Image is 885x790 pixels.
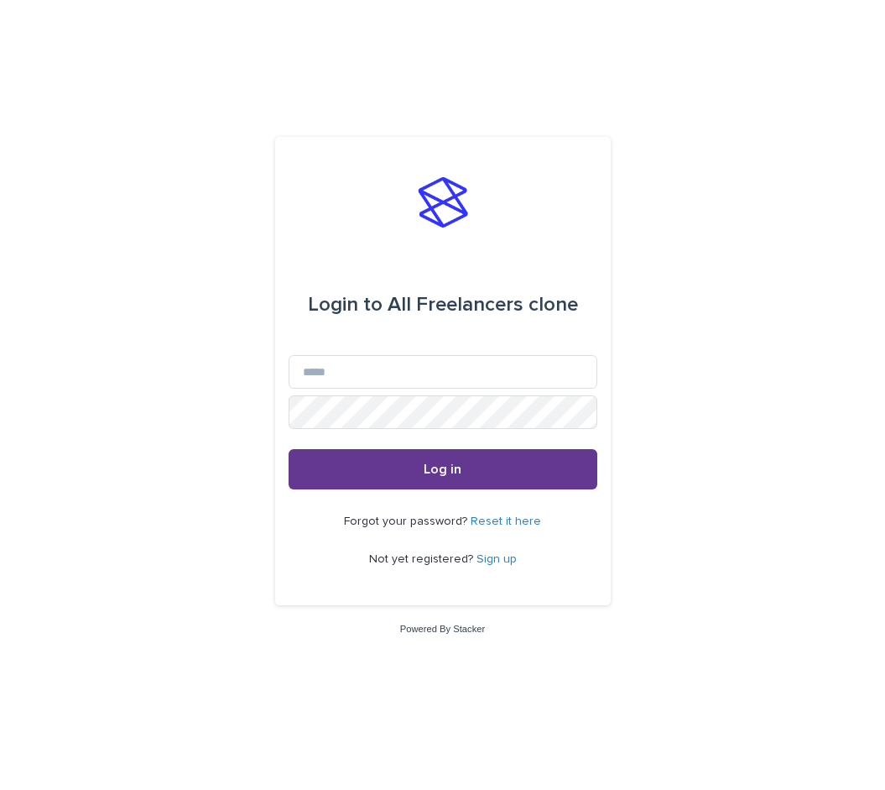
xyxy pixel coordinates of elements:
div: All Freelancers clone [308,281,578,328]
button: Log in [289,449,597,489]
img: stacker-logo-s-only.png [418,177,468,228]
span: Login to [308,295,383,315]
a: Reset it here [471,515,541,527]
a: Sign up [476,553,517,565]
span: Log in [424,463,461,476]
span: Forgot your password? [344,515,471,527]
a: Powered By Stacker [400,624,485,634]
span: Not yet registered? [369,553,476,565]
